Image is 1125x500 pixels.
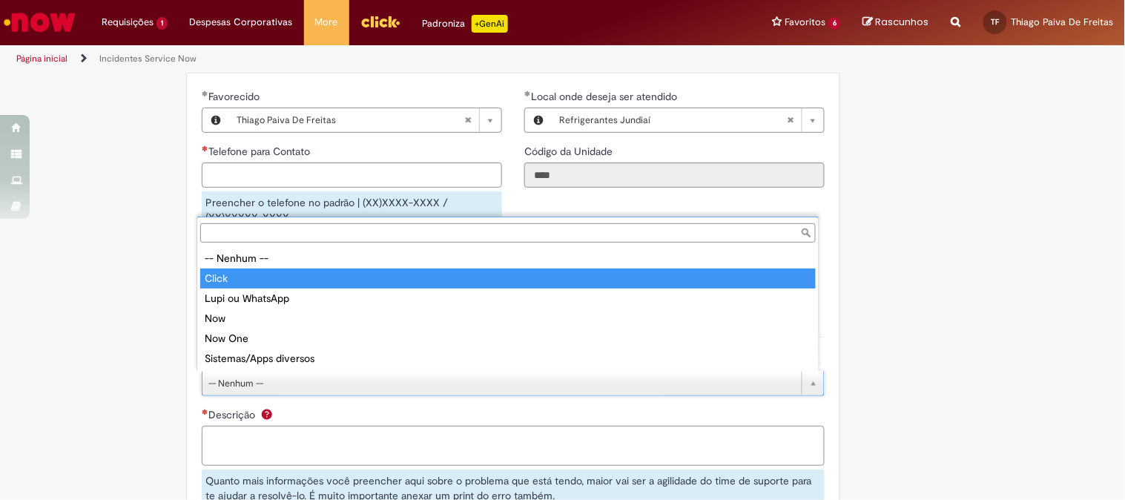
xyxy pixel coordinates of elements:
[200,309,816,329] div: Now
[200,349,816,369] div: Sistemas/Apps diversos
[200,329,816,349] div: Now One
[200,269,816,289] div: Click
[200,289,816,309] div: Lupi ou WhatsApp
[197,246,819,372] ul: Onde você está tendo problemas?
[200,249,816,269] div: -- Nenhum --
